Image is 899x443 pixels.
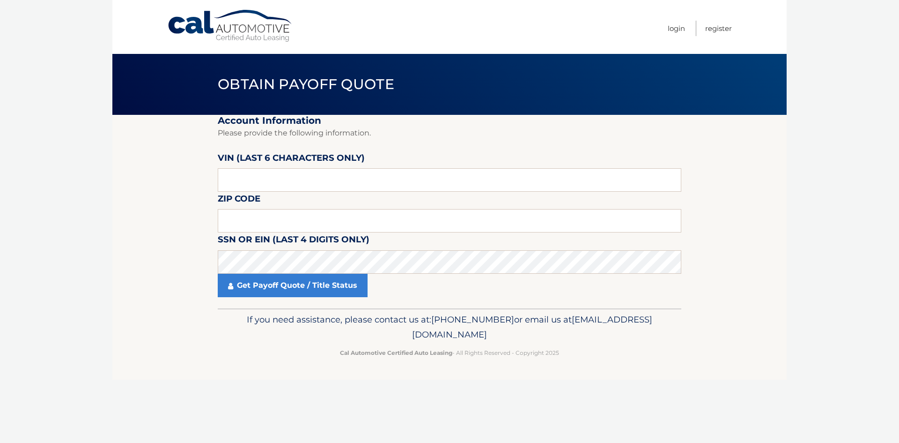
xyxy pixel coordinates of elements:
p: - All Rights Reserved - Copyright 2025 [224,348,675,358]
a: Register [705,21,732,36]
label: Zip Code [218,192,260,209]
p: Please provide the following information. [218,127,681,140]
strong: Cal Automotive Certified Auto Leasing [340,349,452,356]
a: Cal Automotive [167,9,294,43]
h2: Account Information [218,115,681,127]
p: If you need assistance, please contact us at: or email us at [224,312,675,342]
span: [PHONE_NUMBER] [431,314,514,325]
label: SSN or EIN (last 4 digits only) [218,233,369,250]
a: Login [668,21,685,36]
label: VIN (last 6 characters only) [218,151,365,168]
a: Get Payoff Quote / Title Status [218,274,368,297]
span: Obtain Payoff Quote [218,75,394,93]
